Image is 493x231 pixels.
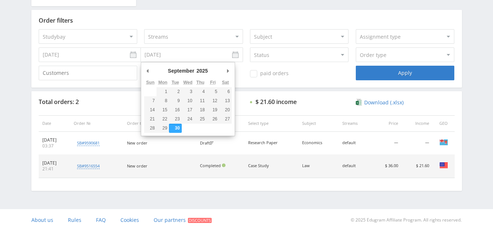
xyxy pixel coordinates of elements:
button: 29 [157,124,169,133]
button: 9 [169,96,181,105]
button: 23 [169,115,181,124]
button: 12 [207,96,219,105]
button: 15 [157,105,169,115]
a: Rules [68,209,81,231]
abbr: Wednesday [183,80,192,85]
a: Cookies [120,209,139,231]
button: 25 [194,115,207,124]
button: 7 [144,96,157,105]
button: Next month [224,65,232,76]
button: 16 [169,105,181,115]
span: FAQ [96,216,106,223]
button: 30 [169,124,181,133]
a: About us [31,209,53,231]
a: FAQ [96,209,106,231]
div: $ 21.60 income [255,99,297,105]
div: Order filters [39,17,455,24]
button: 13 [219,96,232,105]
button: 8 [157,96,169,105]
abbr: Saturday [222,80,229,85]
img: usa.png [439,161,448,170]
button: 11 [194,96,207,105]
div: Research Paper [248,140,281,145]
div: Draft [200,141,215,146]
th: GEO [433,115,455,132]
button: 20 [219,105,232,115]
button: 19 [207,105,219,115]
button: 3 [182,87,194,96]
th: Streams [339,115,372,132]
abbr: Tuesday [172,80,179,85]
button: 22 [157,115,169,124]
button: 24 [182,115,194,124]
span: New order [127,140,147,146]
button: 21 [144,115,157,124]
abbr: Friday [210,80,216,85]
span: New order [127,163,147,169]
span: Download (.xlsx) [364,100,404,105]
abbr: Thursday [196,80,204,85]
td: $ 36.00 [372,155,402,178]
div: September [167,65,195,76]
button: 10 [182,96,194,105]
button: 6 [219,87,232,96]
span: Approved [222,163,226,167]
button: 26 [207,115,219,124]
img: xlsx [356,99,362,106]
button: 18 [194,105,207,115]
div: Total orders: 2 [39,99,137,105]
th: Income [402,115,433,132]
div: Economics [302,140,335,145]
div: default [342,163,368,168]
button: 5 [207,87,219,96]
th: Subject [299,115,339,132]
span: Discounts [188,218,212,223]
span: About us [31,216,53,223]
input: Use the arrow keys to pick a date [141,47,243,62]
span: Cookies [120,216,139,223]
button: 1 [157,87,169,96]
div: [DATE] [42,160,66,166]
button: 2 [169,87,181,96]
span: paid orders [250,70,289,77]
th: Order № [70,115,123,132]
button: 17 [182,105,194,115]
div: Law [302,163,335,168]
td: $ 21.60 [402,155,433,178]
button: 4 [194,87,207,96]
th: Order type [123,115,196,132]
div: © 2025 Edugram Affiliate Program. All rights reserved. [250,209,462,231]
button: 14 [144,105,157,115]
td: — [372,132,402,155]
div: sb#9590681 [77,140,100,146]
div: Apply [356,66,454,80]
th: Price [372,115,402,132]
span: Our partners [154,216,186,223]
input: Customers [39,66,137,80]
th: Date [39,115,70,132]
div: Case Study [248,163,281,168]
td: — [402,132,433,155]
button: Previous month [144,65,151,76]
div: sb#9516554 [77,163,100,169]
button: 27 [219,115,232,124]
a: Download (.xlsx) [356,99,404,106]
div: 03:37 [42,143,66,149]
th: Select type [244,115,299,132]
div: [DATE] [42,137,66,143]
div: 2025 [195,65,209,76]
img: fji.png [439,138,448,147]
abbr: Monday [158,80,167,85]
abbr: Sunday [146,80,155,85]
button: 28 [144,124,157,133]
span: Rules [68,216,81,223]
span: Completed [200,163,221,168]
div: default [342,140,368,145]
div: 21:41 [42,166,66,172]
a: Our partners Discounts [154,209,212,231]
